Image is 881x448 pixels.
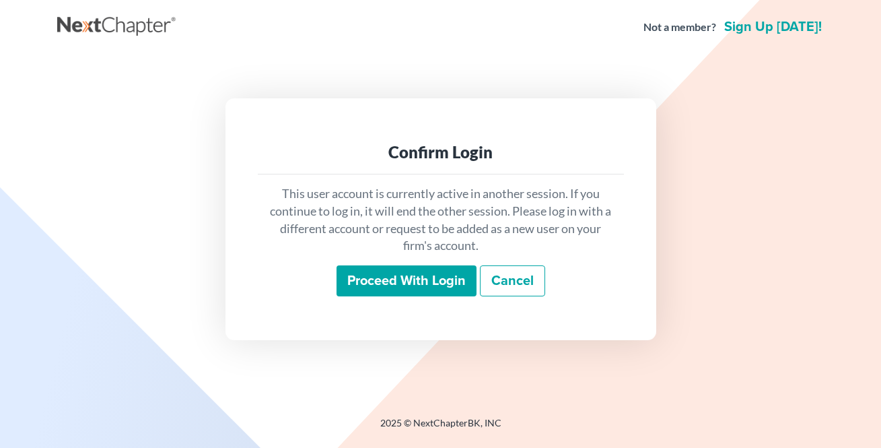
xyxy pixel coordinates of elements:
div: 2025 © NextChapterBK, INC [57,416,824,441]
a: Sign up [DATE]! [721,20,824,34]
a: Cancel [480,265,545,296]
div: Confirm Login [269,141,613,163]
p: This user account is currently active in another session. If you continue to log in, it will end ... [269,185,613,255]
strong: Not a member? [643,20,716,35]
input: Proceed with login [337,265,477,296]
